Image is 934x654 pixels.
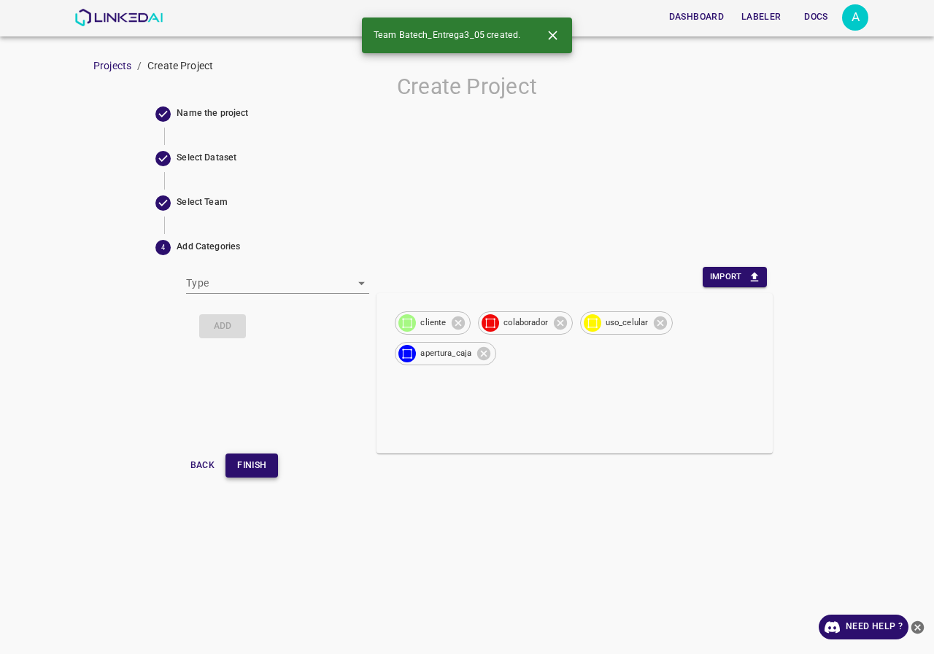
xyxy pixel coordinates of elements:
img: bounding_box [398,345,416,362]
button: close-help [908,615,927,639]
button: Dashboard [663,5,730,29]
a: Projects [93,60,131,71]
li: / [137,58,142,74]
span: Name the project [177,107,778,120]
span: Select Team [177,196,778,209]
span: Add Categories [177,241,778,254]
a: Labeler [733,2,790,32]
h4: Create Project [155,74,778,101]
span: Team Batech_Entrega3_05 created. [374,29,520,42]
img: LinkedAI [74,9,163,26]
span: Select Dataset [177,152,778,165]
button: Back [179,453,225,478]
div: bounding_boxapertura_caja [395,342,496,365]
a: Dashboard [660,2,733,32]
div: A [842,4,868,31]
text: 4 [161,244,165,252]
button: Open settings [842,4,868,31]
div: bounding_boxuso_celular [580,311,673,335]
button: Labeler [736,5,787,29]
span: colaborador [495,316,556,329]
img: bounding_box [398,314,416,332]
img: bounding_box [482,314,499,332]
a: Docs [790,2,842,32]
span: apertura_caja [412,347,480,359]
img: bounding_box [584,314,601,332]
button: Docs [792,5,839,29]
button: Close [539,22,566,49]
nav: breadcrumb [93,58,934,74]
p: Create Project [147,58,213,74]
span: uso_celular [597,316,657,329]
div: bounding_boxcliente [395,311,471,335]
a: Need Help ? [819,615,908,639]
button: Finish [225,453,278,478]
button: Import [703,267,767,287]
span: cliente [412,316,455,329]
div: bounding_boxcolaborador [478,311,572,335]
